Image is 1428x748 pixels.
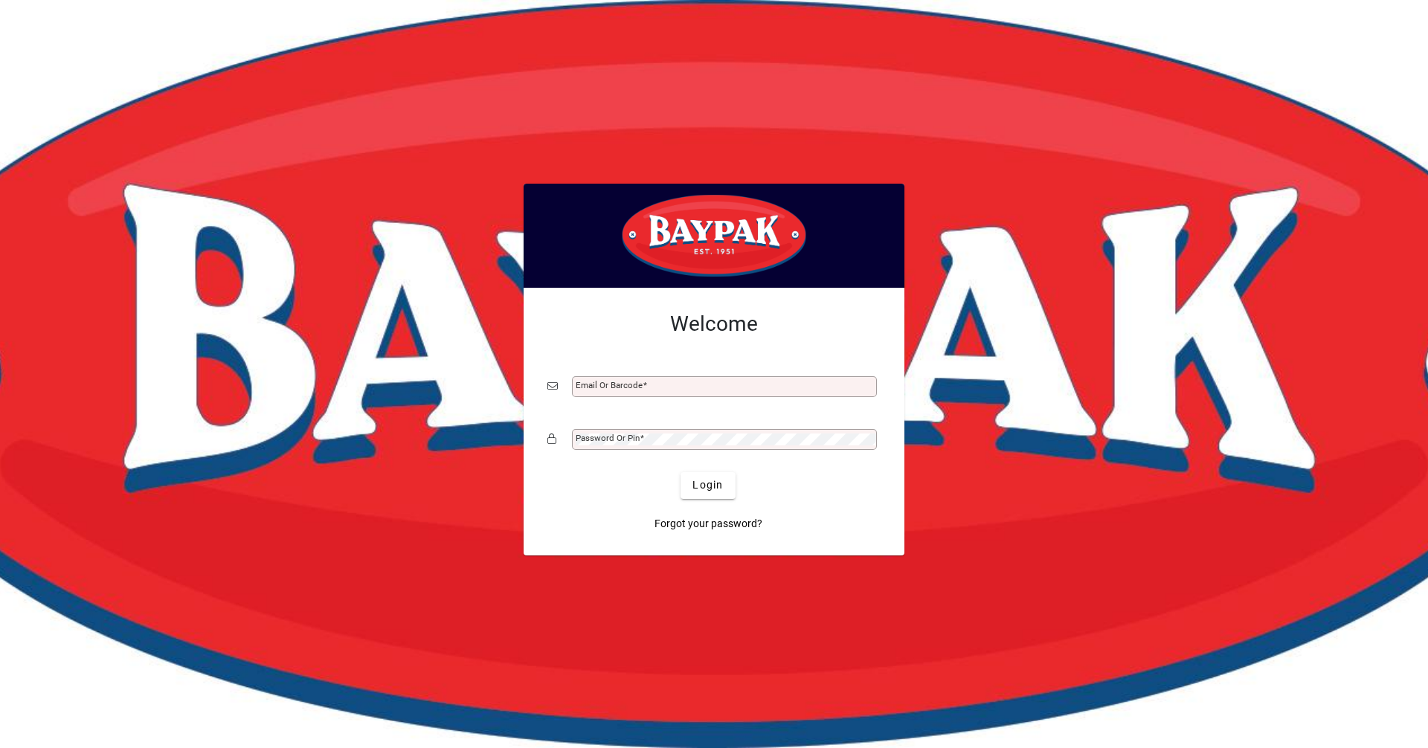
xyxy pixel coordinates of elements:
[654,516,762,532] span: Forgot your password?
[576,433,640,443] mat-label: Password or Pin
[547,312,881,337] h2: Welcome
[681,472,735,499] button: Login
[692,477,723,493] span: Login
[576,380,643,390] mat-label: Email or Barcode
[649,511,768,538] a: Forgot your password?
